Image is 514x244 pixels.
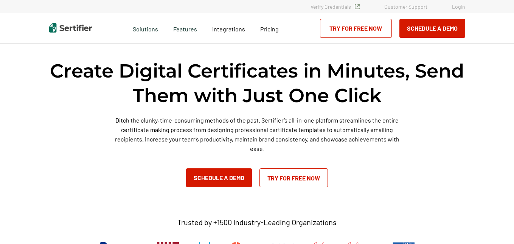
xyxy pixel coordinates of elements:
p: Trusted by +1500 Industry-Leading Organizations [177,218,337,227]
span: Solutions [133,23,158,33]
span: Features [173,23,197,33]
img: Verified [355,4,360,9]
a: Pricing [260,23,279,33]
h1: Create Digital Certificates in Minutes, Send Them with Just One Click [49,59,465,108]
a: Customer Support [384,3,427,10]
a: Verify Credentials [311,3,360,10]
a: Integrations [212,23,245,33]
a: Login [452,3,465,10]
span: Integrations [212,25,245,33]
a: Try for Free Now [320,19,392,38]
span: Pricing [260,25,279,33]
a: Try for Free Now [259,168,328,187]
p: Ditch the clunky, time-consuming methods of the past. Sertifier’s all-in-one platform streamlines... [112,115,403,153]
img: Sertifier | Digital Credentialing Platform [49,23,92,33]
